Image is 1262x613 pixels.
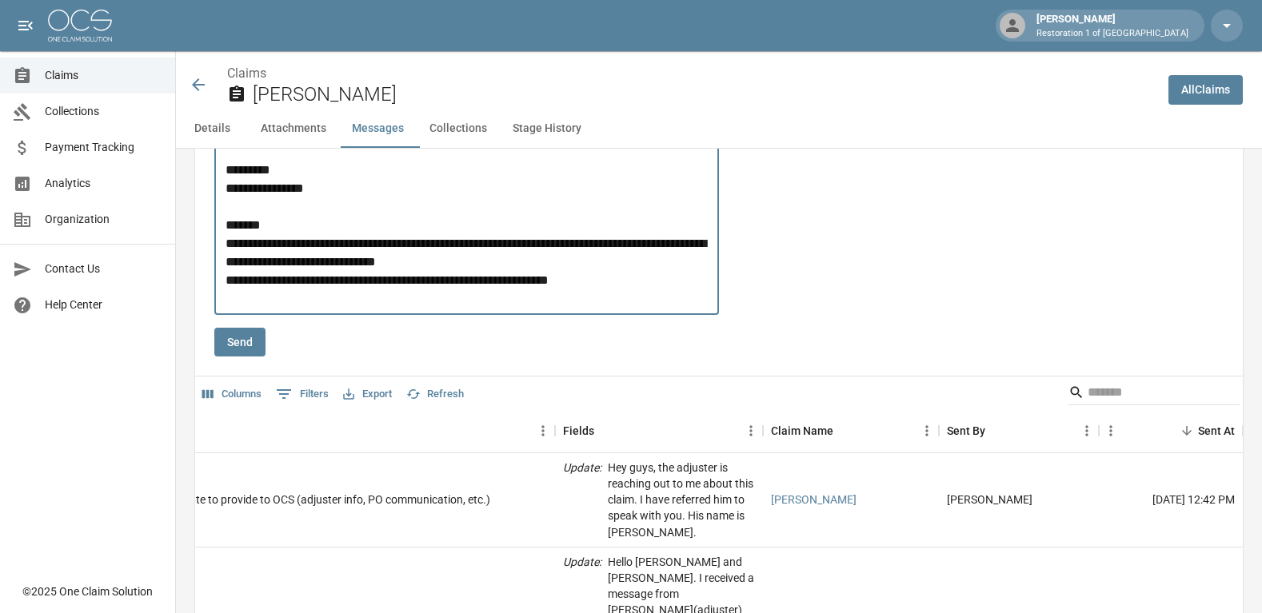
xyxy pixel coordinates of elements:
[22,583,153,599] div: © 2025 One Claim Solution
[608,460,755,539] p: Hey guys, the adjuster is reaching out to me about this claim. I have referred him to speak with ...
[1075,419,1099,443] button: Menu
[500,109,594,148] button: Stage History
[45,67,162,84] span: Claims
[771,492,857,508] a: [PERSON_NAME]
[402,382,468,407] button: Refresh
[915,419,939,443] button: Menu
[1168,75,1243,105] a: AllClaims
[947,408,985,453] div: Sent By
[1198,408,1235,453] div: Sent At
[1099,419,1123,443] button: Menu
[45,103,162,120] span: Collections
[563,460,601,539] p: Update :
[1176,420,1198,442] button: Sort
[947,492,1032,508] div: Justin Galer
[227,66,266,81] a: Claims
[45,211,162,228] span: Organization
[833,420,856,442] button: Sort
[227,64,1156,83] nav: breadcrumb
[48,10,112,42] img: ocs-logo-white-transparent.png
[1099,453,1243,547] div: [DATE] 12:42 PM
[45,139,162,156] span: Payment Tracking
[563,408,594,453] div: Fields
[214,328,266,357] button: Send
[555,408,763,453] div: Fields
[176,109,1262,148] div: anchor tabs
[272,381,333,407] button: Show filters
[763,408,939,453] div: Claim Name
[1030,11,1195,40] div: [PERSON_NAME]
[939,408,1099,453] div: Sent By
[1036,27,1188,41] p: Restoration 1 of [GEOGRAPHIC_DATA]
[248,109,339,148] button: Attachments
[45,261,162,277] span: Contact Us
[115,408,555,453] div: Message
[45,297,162,313] span: Help Center
[417,109,500,148] button: Collections
[10,10,42,42] button: open drawer
[594,420,617,442] button: Sort
[198,382,266,407] button: Select columns
[45,175,162,192] span: Analytics
[339,109,417,148] button: Messages
[176,109,248,148] button: Details
[123,492,490,508] div: I have an update to provide to OCS (adjuster info, PO communication, etc.)
[531,419,555,443] button: Menu
[1099,408,1243,453] div: Sent At
[339,382,396,407] button: Export
[739,419,763,443] button: Menu
[253,83,1156,106] h2: [PERSON_NAME]
[985,420,1008,442] button: Sort
[1068,380,1240,408] div: Search
[771,408,833,453] div: Claim Name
